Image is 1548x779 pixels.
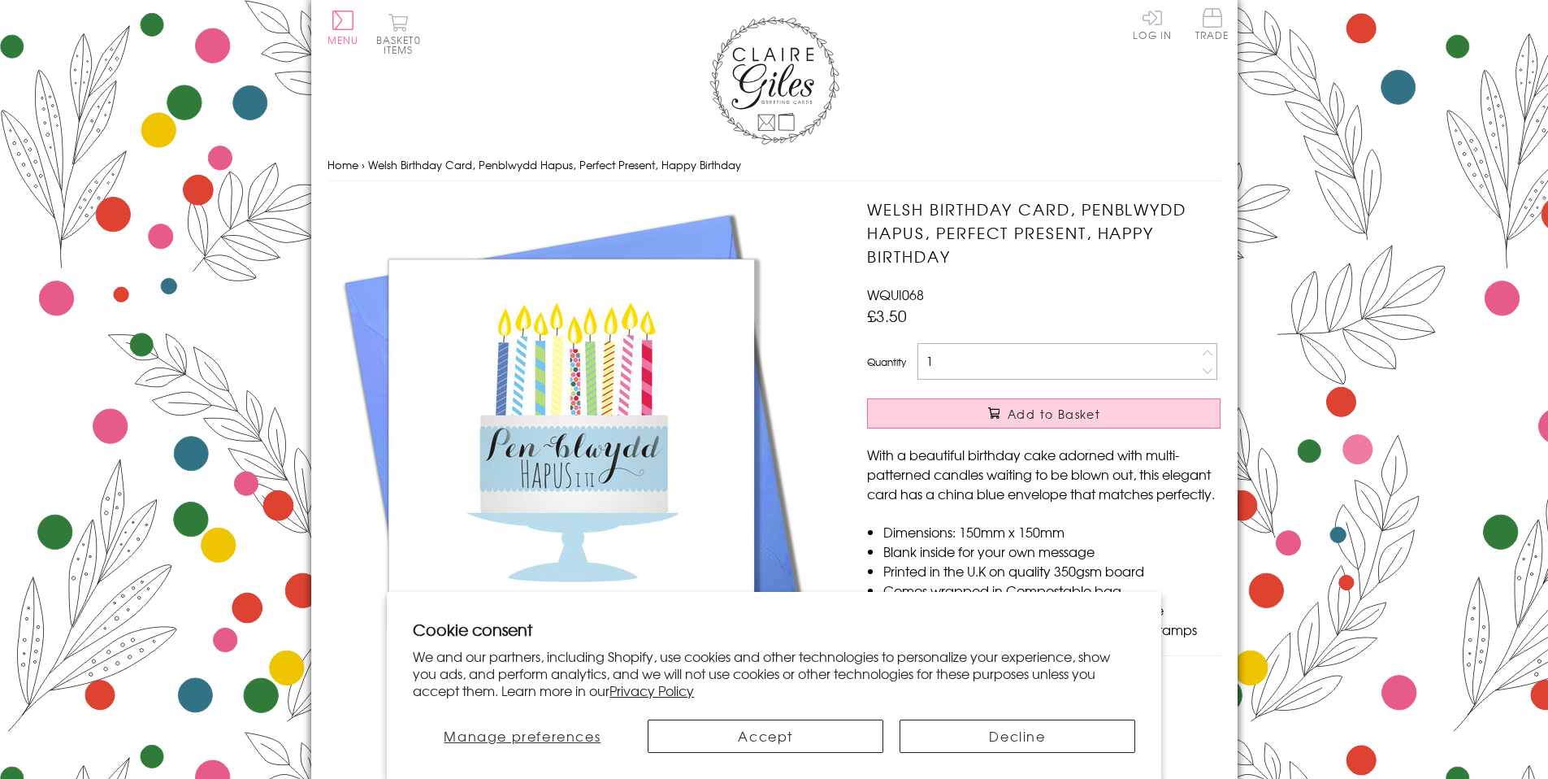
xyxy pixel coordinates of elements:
span: › [362,157,365,172]
a: Home [327,157,358,172]
h2: Cookie consent [413,618,1135,641]
a: Log In [1133,8,1172,40]
span: Trade [1195,8,1229,40]
button: Manage preferences [413,720,631,753]
h1: Welsh Birthday Card, Penblwydd Hapus, Perfect Present, Happy Birthday [867,198,1221,268]
a: Trade [1195,8,1229,43]
span: Add to Basket [1008,406,1100,422]
span: Welsh Birthday Card, Penblwydd Hapus, Perfect Present, Happy Birthday [368,157,741,172]
li: Comes wrapped in Compostable bag [883,581,1221,600]
span: Manage preferences [444,726,601,746]
label: Quantity [867,355,906,369]
span: £3.50 [867,304,907,327]
p: We and our partners, including Shopify, use cookies and other technologies to personalize your ex... [413,648,1135,698]
button: Add to Basket [867,398,1221,429]
img: Claire Giles Greetings Cards [709,16,839,145]
button: Accept [648,720,883,753]
span: WQUI068 [867,285,924,304]
a: Privacy Policy [609,681,694,700]
li: Blank inside for your own message [883,542,1221,561]
button: Decline [900,720,1135,753]
li: Printed in the U.K on quality 350gsm board [883,561,1221,581]
p: With a beautiful birthday cake adorned with multi-patterned candles waiting to be blown out, this... [867,445,1221,503]
span: Menu [327,33,359,47]
li: Dimensions: 150mm x 150mm [883,522,1221,542]
nav: breadcrumbs [327,149,1221,182]
button: Basket0 items [376,13,421,54]
button: Menu [327,11,359,45]
img: Welsh Birthday Card, Penblwydd Hapus, Perfect Present, Happy Birthday [327,198,815,685]
span: 0 items [384,33,421,57]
